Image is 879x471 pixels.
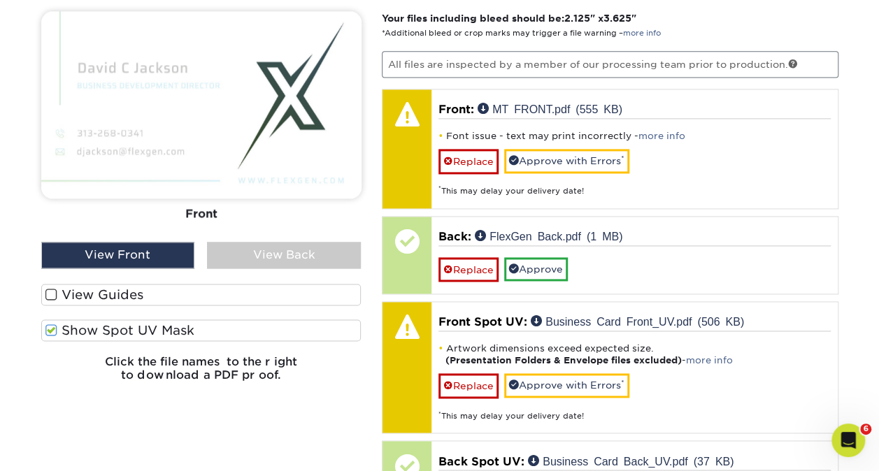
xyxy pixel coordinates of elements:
[382,29,661,38] small: *Additional bleed or crop marks may trigger a file warning –
[382,51,838,78] p: All files are inspected by a member of our processing team prior to production.
[41,355,362,393] h6: Click the file names to the right to download a PDF proof.
[623,29,661,38] a: more info
[438,174,831,197] div: This may delay your delivery date!
[438,103,474,116] span: Front:
[564,13,590,24] span: 2.125
[438,342,831,366] li: Artwork dimensions exceed expected size. -
[528,454,734,465] a: Business Card Back_UV.pdf (37 KB)
[504,373,629,397] a: Approve with Errors*
[478,103,622,114] a: MT FRONT.pdf (555 KB)
[438,398,831,421] div: This may delay your delivery date!
[41,198,362,229] div: Front
[438,454,524,468] span: Back Spot UV:
[531,315,744,326] a: Business Card Front_UV.pdf (506 KB)
[41,319,362,341] label: Show Spot UV Mask
[475,230,622,241] a: FlexGen Back.pdf (1 MB)
[438,149,499,173] a: Replace
[438,257,499,282] a: Replace
[438,130,831,142] li: Font issue - text may print incorrectly -
[686,355,733,365] a: more info
[41,242,195,268] div: View Front
[438,230,471,243] span: Back:
[504,149,629,173] a: Approve with Errors*
[382,13,636,24] strong: Your files including bleed should be: " x "
[207,242,361,268] div: View Back
[41,284,362,305] label: View Guides
[860,423,871,435] span: 6
[504,257,568,281] a: Approve
[438,373,499,398] a: Replace
[831,423,865,457] iframe: Intercom live chat
[603,13,631,24] span: 3.625
[638,131,685,141] a: more info
[438,315,527,328] span: Front Spot UV:
[445,355,682,365] strong: (Presentation Folders & Envelope files excluded)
